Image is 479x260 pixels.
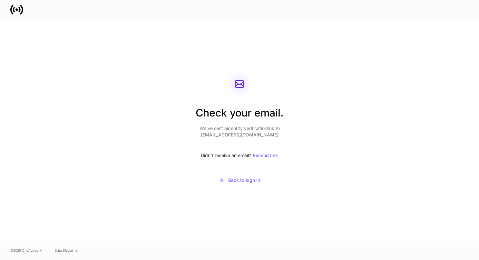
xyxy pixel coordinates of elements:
p: We’ve sent a identity verification link to [EMAIL_ADDRESS][DOMAIN_NAME] [196,125,284,138]
span: © 2025 OneAdvisory [10,248,42,253]
div: Resend link [253,153,278,158]
button: Back to sign in [196,173,284,188]
a: Data Disclaimer [55,248,79,253]
div: Didn’t receive an email? [196,148,284,162]
button: Resend link [252,148,278,162]
h2: Check your email. [196,106,284,125]
div: Back to sign in [219,177,260,183]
